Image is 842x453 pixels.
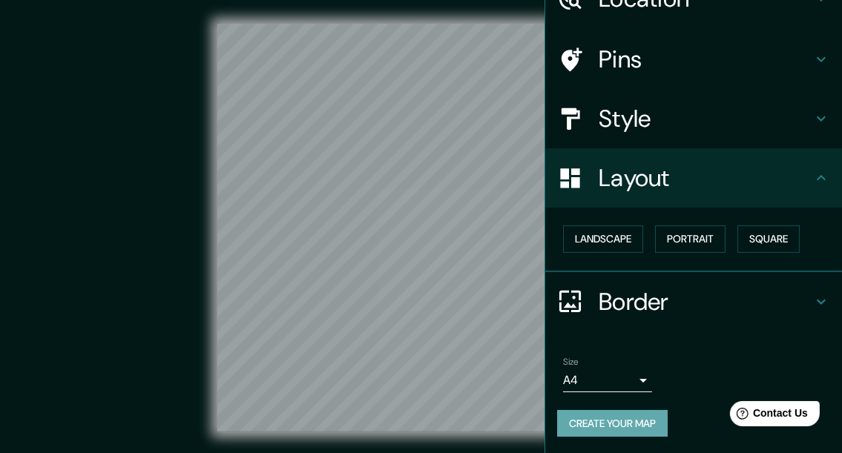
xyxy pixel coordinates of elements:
div: Pins [545,30,842,89]
iframe: Help widget launcher [710,395,826,437]
button: Create your map [557,410,668,437]
canvas: Map [217,24,625,431]
div: Style [545,89,842,148]
h4: Style [599,104,812,133]
h4: Pins [599,44,812,74]
div: Layout [545,148,842,208]
button: Landscape [563,225,643,253]
div: Border [545,272,842,331]
label: Size [563,355,579,368]
h4: Border [599,287,812,317]
div: A4 [563,368,652,392]
h4: Layout [599,163,812,193]
button: Square [737,225,800,253]
button: Portrait [655,225,726,253]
